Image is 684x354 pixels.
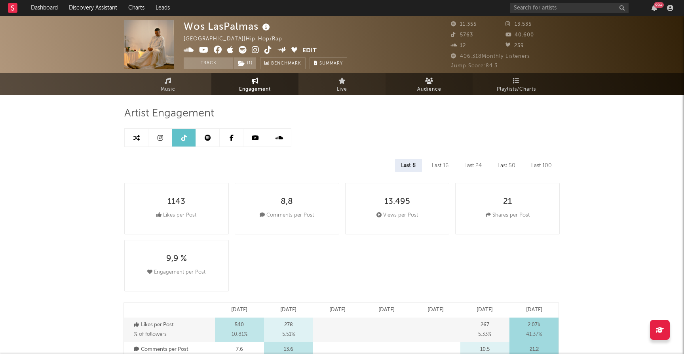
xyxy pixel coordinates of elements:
span: Summary [319,61,343,66]
p: 267 [481,320,489,330]
a: Live [298,73,386,95]
p: Likes per Post [134,320,213,330]
span: Audience [417,85,441,94]
div: Last 8 [395,159,422,172]
span: % of followers [134,332,167,337]
div: Wos LasPalmas [184,20,272,33]
div: 9,9 % [166,254,187,264]
div: 21 [503,197,512,207]
p: 278 [284,320,293,330]
span: Artist Engagement [124,109,214,118]
div: 1143 [167,197,185,207]
button: (1) [234,57,256,69]
div: Likes per Post [156,211,196,220]
span: Live [337,85,347,94]
p: [DATE] [526,305,542,315]
div: Last 16 [426,159,454,172]
div: 99 + [654,2,664,8]
div: [GEOGRAPHIC_DATA] | Hip-Hop/Rap [184,34,291,44]
p: 2.07k [528,320,540,330]
div: Shares per Post [486,211,530,220]
a: Audience [386,73,473,95]
button: Summary [310,57,347,69]
a: Engagement [211,73,298,95]
div: 8,8 [281,197,293,207]
p: [DATE] [280,305,296,315]
div: Last 100 [525,159,558,172]
div: Last 24 [458,159,488,172]
span: 5763 [451,32,473,38]
a: Music [124,73,211,95]
div: Views per Post [376,211,418,220]
div: 13.495 [384,197,410,207]
span: 41.37 % [526,330,542,339]
span: ( 1 ) [233,57,256,69]
span: Engagement [239,85,271,94]
span: 11.355 [451,22,477,27]
div: Last 50 [492,159,521,172]
span: 10.81 % [232,330,247,339]
span: Playlists/Charts [497,85,536,94]
span: 13.535 [505,22,532,27]
input: Search for artists [510,3,629,13]
p: [DATE] [329,305,346,315]
span: 406.318 Monthly Listeners [451,54,530,59]
p: [DATE] [427,305,444,315]
button: 99+ [652,5,657,11]
span: 259 [505,43,524,48]
span: 5.33 % [478,330,491,339]
a: Playlists/Charts [473,73,560,95]
p: 540 [235,320,244,330]
span: 5.51 % [282,330,295,339]
p: [DATE] [477,305,493,315]
div: Engagement per Post [147,268,205,277]
span: 12 [451,43,466,48]
span: 40.600 [505,32,534,38]
button: Track [184,57,233,69]
a: Benchmark [260,57,306,69]
span: Benchmark [271,59,301,69]
span: Music [161,85,175,94]
button: Edit [302,46,317,56]
p: [DATE] [231,305,247,315]
div: Comments per Post [260,211,314,220]
p: [DATE] [378,305,395,315]
span: Jump Score: 84.3 [451,63,498,69]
